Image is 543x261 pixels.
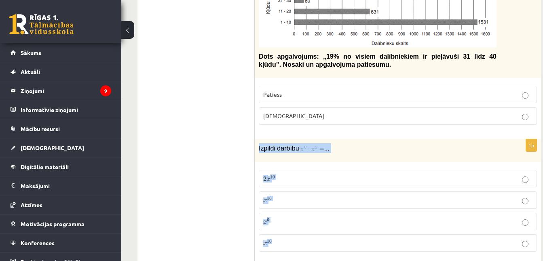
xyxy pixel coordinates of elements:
span: Izpildi darbību [259,145,299,152]
legend: Informatīvie ziņojumi [21,100,111,119]
span: x [263,242,267,246]
a: Sākums [11,43,111,62]
a: Digitālie materiāli [11,157,111,176]
a: Ziņojumi9 [11,81,111,100]
span: x [263,221,267,224]
input: Patiess [522,92,528,99]
span: Digitālie materiāli [21,163,69,170]
a: Rīgas 1. Tālmācības vidusskola [9,14,74,34]
legend: Maksājumi [21,176,111,195]
a: Maksājumi [11,176,111,195]
span: Atzīmes [21,201,42,208]
img: aht1k4NfHqnUYlOZsqXQb6qPbAEEAOw== [300,145,324,153]
span: 10 [267,240,272,244]
a: Aktuāli [11,62,111,81]
span: Motivācijas programma [21,220,85,227]
span: Sākums [21,49,41,56]
a: Motivācijas programma [11,214,111,233]
span: Konferences [21,239,55,246]
span: 6 [267,219,269,222]
a: Mācību resursi [11,119,111,138]
span: Patiess [263,91,282,98]
input: [DEMOGRAPHIC_DATA] [522,114,528,120]
a: Konferences [11,233,111,252]
span: [DEMOGRAPHIC_DATA] [263,112,324,119]
span: ... [324,145,330,152]
span: x [263,199,267,203]
legend: Ziņojumi [21,81,111,100]
i: 9 [100,85,111,96]
span: 10 [270,176,275,179]
span: x [266,178,270,181]
span: [DEMOGRAPHIC_DATA] [21,144,84,151]
a: Atzīmes [11,195,111,214]
span: Mācību resursi [21,125,60,132]
span: Aktuāli [21,68,40,75]
span: Dots apgalvojums: „19% no visiem dalībniekiem ir pieļāvuši 31 līdz 40 kļūdu”. Nosaki un apgalvoju... [259,53,497,68]
a: Informatīvie ziņojumi [11,100,111,119]
span: 2 [263,176,266,181]
a: [DEMOGRAPHIC_DATA] [11,138,111,157]
span: 16 [267,197,272,201]
p: 1p [526,139,537,152]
